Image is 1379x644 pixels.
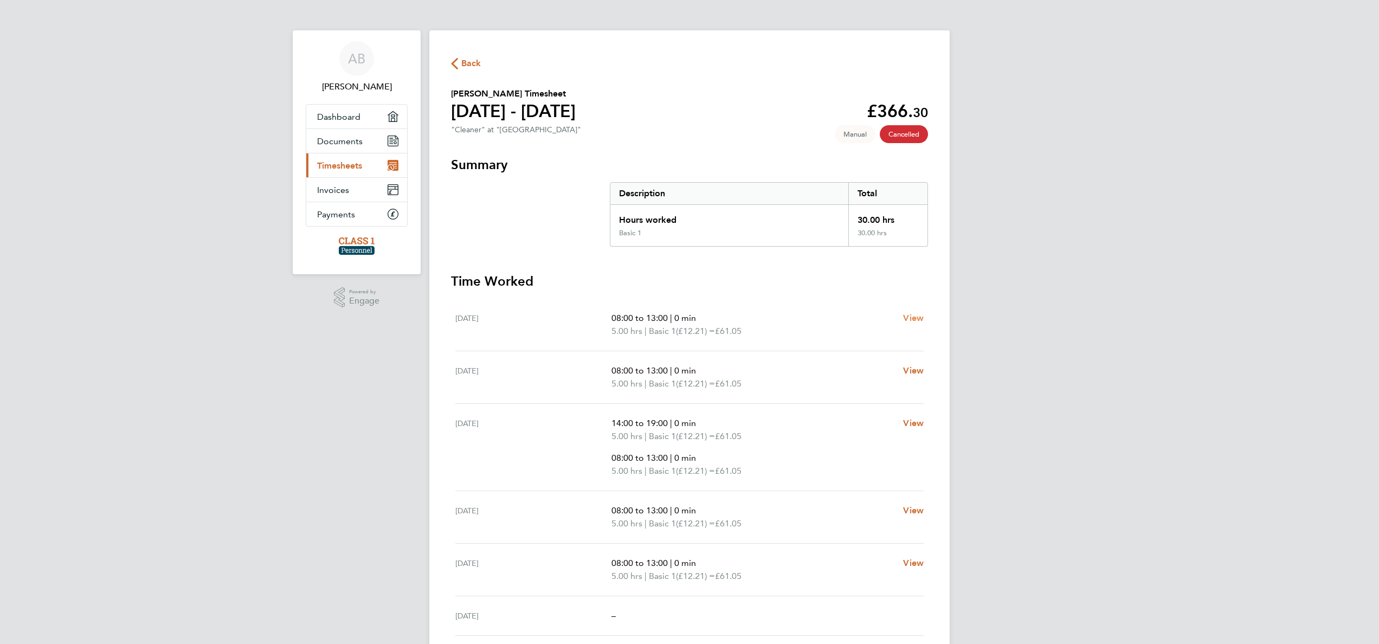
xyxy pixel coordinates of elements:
h3: Time Worked [451,273,928,290]
div: Total [848,183,927,204]
span: Invoices [317,185,349,195]
span: 5.00 hrs [611,466,642,476]
span: (£12.21) = [676,518,715,529]
span: £61.05 [715,431,742,441]
a: Go to home page [306,237,408,255]
span: Payments [317,209,355,220]
span: | [645,431,647,441]
span: Basic 1 [649,465,676,478]
nav: Main navigation [293,30,421,274]
div: 30.00 hrs [848,205,927,229]
div: Hours worked [610,205,848,229]
span: Timesheets [317,160,362,171]
div: 30.00 hrs [848,229,927,246]
span: Engage [349,297,379,306]
span: 08:00 to 13:00 [611,313,668,323]
span: | [670,453,672,463]
a: View [903,557,924,570]
img: class1personnel-logo-retina.png [339,237,375,255]
app-decimal: £366. [867,101,928,121]
a: Documents [306,129,407,153]
a: Powered byEngage [334,287,380,308]
span: | [645,378,647,389]
span: | [670,313,672,323]
a: View [903,504,924,517]
span: | [670,418,672,428]
a: View [903,417,924,430]
span: £61.05 [715,466,742,476]
span: 5.00 hrs [611,378,642,389]
a: Payments [306,202,407,226]
a: Dashboard [306,105,407,128]
span: AB [348,51,365,66]
span: 0 min [674,453,696,463]
a: AB[PERSON_NAME] [306,41,408,93]
span: 0 min [674,365,696,376]
a: View [903,364,924,377]
h3: Summary [451,156,928,173]
span: (£12.21) = [676,378,715,389]
span: 5.00 hrs [611,571,642,581]
span: | [670,558,672,568]
span: 08:00 to 13:00 [611,453,668,463]
span: Basic 1 [649,325,676,338]
a: View [903,312,924,325]
span: £61.05 [715,326,742,336]
span: View [903,505,924,516]
span: 30 [913,105,928,120]
span: Basic 1 [649,570,676,583]
span: Basic 1 [649,377,676,390]
span: Anthony Barrett [306,80,408,93]
span: 14:00 to 19:00 [611,418,668,428]
span: 5.00 hrs [611,518,642,529]
span: Powered by [349,287,379,297]
a: Timesheets [306,153,407,177]
div: Description [610,183,848,204]
a: Invoices [306,178,407,202]
span: 08:00 to 13:00 [611,365,668,376]
span: View [903,313,924,323]
div: [DATE] [455,557,611,583]
span: Basic 1 [649,430,676,443]
span: View [903,418,924,428]
span: (£12.21) = [676,431,715,441]
span: (£12.21) = [676,571,715,581]
div: [DATE] [455,504,611,530]
span: Documents [317,136,363,146]
span: | [670,505,672,516]
span: View [903,558,924,568]
div: [DATE] [455,312,611,338]
button: Back [451,56,481,70]
div: [DATE] [455,364,611,390]
span: £61.05 [715,518,742,529]
span: 0 min [674,505,696,516]
span: | [645,326,647,336]
span: 5.00 hrs [611,326,642,336]
span: Back [461,57,481,70]
span: This timesheet was manually created. [835,125,875,143]
div: "Cleaner" at "[GEOGRAPHIC_DATA]" [451,125,581,134]
div: Summary [610,182,928,247]
span: 5.00 hrs [611,431,642,441]
span: | [670,365,672,376]
div: [DATE] [455,417,611,478]
span: | [645,571,647,581]
span: Basic 1 [649,517,676,530]
h1: [DATE] - [DATE] [451,100,576,122]
span: Dashboard [317,112,360,122]
span: 0 min [674,418,696,428]
span: | [645,466,647,476]
span: This timesheet has been cancelled. [880,125,928,143]
span: 08:00 to 13:00 [611,505,668,516]
span: – [611,610,616,621]
span: 0 min [674,558,696,568]
span: (£12.21) = [676,466,715,476]
span: 0 min [674,313,696,323]
div: Basic 1 [619,229,641,237]
h2: [PERSON_NAME] Timesheet [451,87,576,100]
span: £61.05 [715,378,742,389]
div: [DATE] [455,609,611,622]
span: (£12.21) = [676,326,715,336]
span: | [645,518,647,529]
span: View [903,365,924,376]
